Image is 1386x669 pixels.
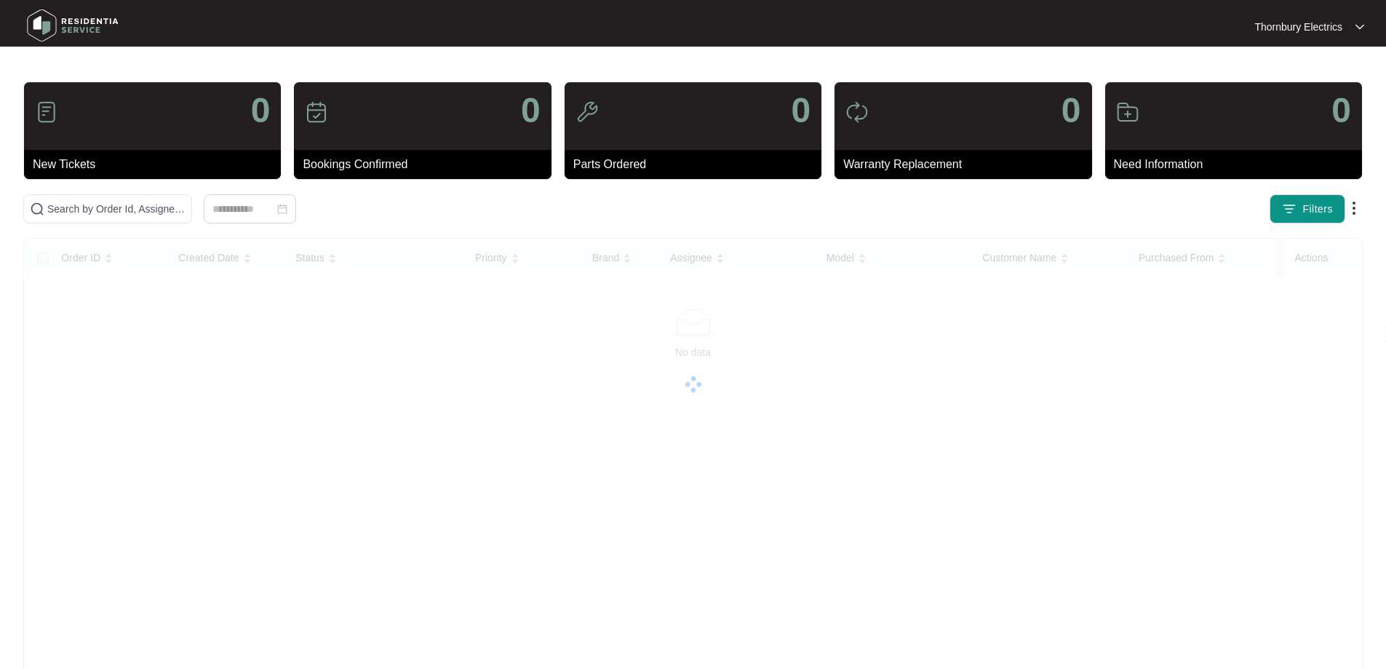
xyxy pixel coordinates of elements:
input: Search by Order Id, Assignee Name, Customer Name, Brand and Model [47,201,186,217]
img: dropdown arrow [1345,199,1363,217]
p: Bookings Confirmed [303,156,551,173]
p: 0 [791,93,811,128]
p: New Tickets [33,156,281,173]
span: Filters [1302,202,1333,217]
p: 0 [251,93,271,128]
img: dropdown arrow [1355,23,1364,31]
p: 0 [521,93,541,128]
img: icon [35,100,58,124]
p: Thornbury Electrics [1254,20,1342,34]
img: icon [305,100,328,124]
img: icon [1116,100,1139,124]
img: filter icon [1282,202,1297,216]
p: 0 [1331,93,1351,128]
p: 0 [1062,93,1081,128]
img: residentia service logo [22,4,124,47]
p: Need Information [1114,156,1362,173]
p: Parts Ordered [573,156,821,173]
button: filter iconFilters [1270,194,1345,223]
img: search-icon [30,202,44,216]
p: Warranty Replacement [843,156,1091,173]
img: icon [845,100,869,124]
img: icon [575,100,599,124]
